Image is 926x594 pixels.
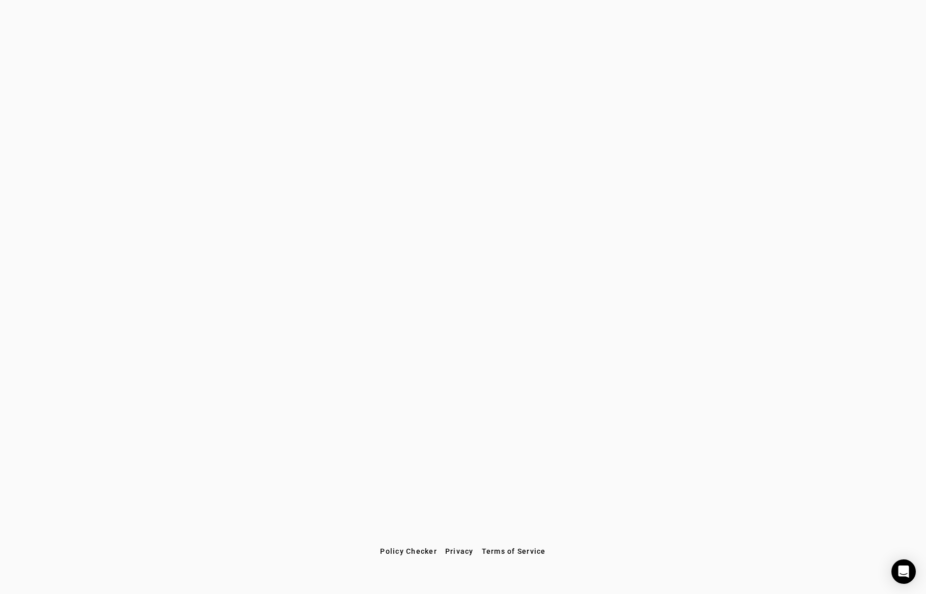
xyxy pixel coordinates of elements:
div: Open Intercom Messenger [891,559,916,584]
span: Terms of Service [482,547,546,555]
button: Terms of Service [478,542,550,560]
span: Privacy [445,547,474,555]
span: Policy Checker [380,547,437,555]
button: Policy Checker [376,542,441,560]
button: Privacy [441,542,478,560]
